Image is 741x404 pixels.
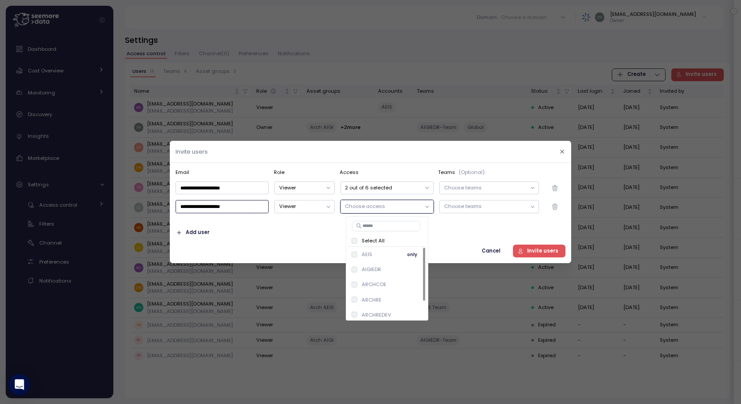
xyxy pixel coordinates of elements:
button: only [402,249,423,260]
span: Add user [186,227,210,238]
p: ARCHREDEV [362,311,391,318]
p: Access [340,169,434,176]
p: (Optional) [459,169,485,176]
button: Viewer [274,200,334,213]
p: 2 out of 6 selected [345,184,421,191]
span: only [407,249,417,259]
p: AEIS [362,251,372,258]
span: Cancel [482,245,500,257]
p: ARCHCOE [362,281,386,288]
h2: Invite users [176,149,208,155]
p: Choose teams [444,203,526,210]
p: AIGIEDR [362,266,381,273]
p: Role [274,169,336,176]
span: Invite users [527,245,558,257]
button: Invite users [513,245,566,257]
div: Teams [438,169,565,176]
p: Select All [362,237,385,244]
div: Open Intercom Messenger [9,374,30,395]
p: Choose teams [444,184,526,191]
button: Add user [176,226,210,239]
p: ARCHRE [362,296,382,303]
p: Choose access [345,203,421,210]
button: Viewer [274,181,334,194]
button: Cancel [475,245,507,257]
p: Email [176,169,270,176]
